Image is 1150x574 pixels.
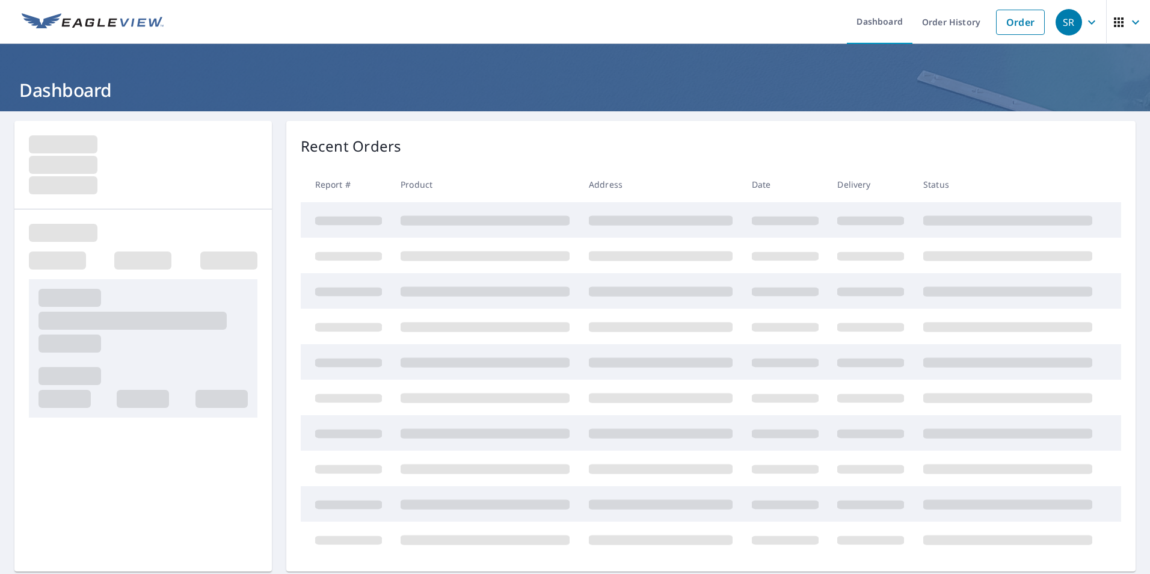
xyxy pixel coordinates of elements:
div: SR [1056,9,1082,35]
th: Status [914,167,1102,202]
th: Delivery [828,167,914,202]
h1: Dashboard [14,78,1136,102]
th: Report # [301,167,392,202]
th: Product [391,167,579,202]
th: Address [579,167,742,202]
a: Order [996,10,1045,35]
p: Recent Orders [301,135,402,157]
th: Date [742,167,828,202]
img: EV Logo [22,13,164,31]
